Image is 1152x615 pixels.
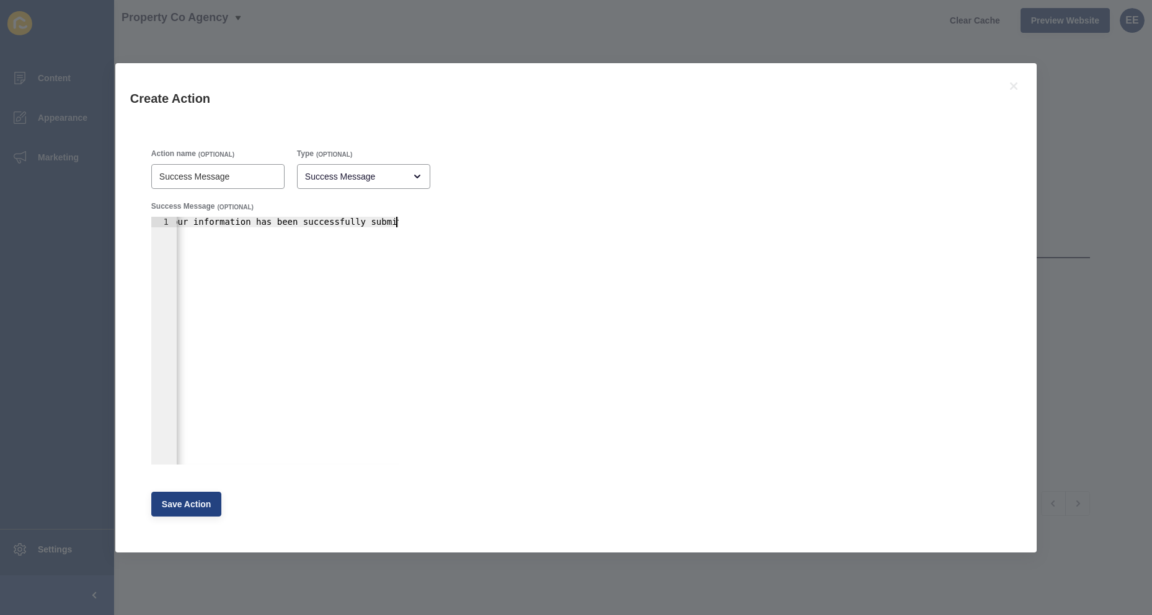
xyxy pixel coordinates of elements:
label: Type [297,149,314,159]
span: (OPTIONAL) [218,203,254,212]
span: (OPTIONAL) [198,150,234,159]
h1: Create Action [130,90,991,107]
span: Save Action [162,498,211,510]
span: (OPTIONAL) [316,150,352,159]
label: Action name [151,149,196,159]
button: Save Action [151,492,222,517]
div: open menu [297,164,430,189]
div: 1 [151,217,177,227]
label: Success Message [151,201,215,211]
